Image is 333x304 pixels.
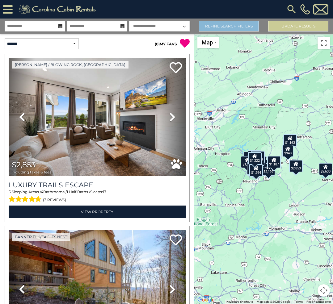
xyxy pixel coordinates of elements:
[294,300,303,303] a: Terms (opens in new tab)
[248,152,262,164] div: $1,222
[155,42,160,46] span: ( )
[155,42,177,46] a: (0)MY FAVS
[9,181,186,189] a: Luxury Trails Escape
[268,156,281,168] div: $1,187
[170,234,182,247] a: Add to favorites
[243,152,257,164] div: $1,801
[67,189,90,194] span: 1 Half Baths /
[247,163,260,175] div: $1,165
[196,296,216,304] img: Google
[170,61,182,75] a: Add to favorites
[299,4,312,15] a: [PHONE_NUMBER]
[12,233,70,241] a: Banner Elk/Eagles Nest
[9,189,186,204] div: Sleeping Areas / Bathrooms / Sleeps:
[12,170,51,174] span: including taxes & fees
[289,160,303,172] div: $2,853
[283,134,297,147] div: $1,163
[262,163,275,176] div: $2,199
[43,196,66,204] span: (3 reviews)
[268,21,328,31] button: Update Results
[156,42,158,46] span: 0
[197,37,219,48] button: Change map style
[251,151,265,163] div: $1,564
[241,156,254,168] div: $1,364
[248,150,262,163] div: $1,509
[103,189,106,194] span: 17
[12,61,129,69] a: [PERSON_NAME] / Blowing Rock, [GEOGRAPHIC_DATA]
[286,4,297,15] img: search-regular.svg
[306,300,331,303] a: Report a map error
[318,37,330,49] button: Toggle fullscreen view
[199,21,259,31] a: Refine Search Filters
[249,164,263,177] div: $1,294
[196,296,216,304] a: Open this area in Google Maps (opens a new window)
[318,284,330,297] button: Map camera controls
[226,300,253,304] button: Keyboard shortcuts
[9,189,11,194] span: 5
[16,3,101,15] img: Khaki-logo.png
[257,300,290,303] span: Map data ©2025 Google
[9,206,186,218] a: View Property
[12,160,36,169] span: $2,853
[41,189,43,194] span: 4
[283,145,294,157] div: $948
[9,58,186,176] img: thumbnail_168695581.jpeg
[202,39,213,46] span: Map
[319,163,333,175] div: $2,630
